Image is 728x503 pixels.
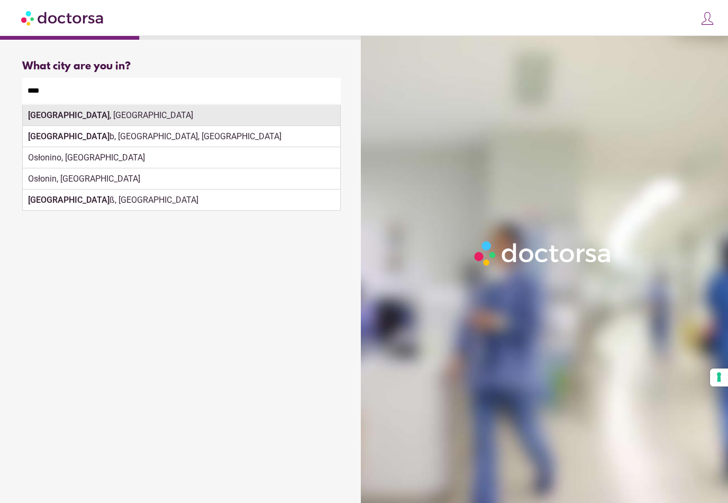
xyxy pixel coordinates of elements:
[470,237,616,270] img: Logo-Doctorsa-trans-White-partial-flat.png
[23,190,340,211] div: ß, [GEOGRAPHIC_DATA]
[710,369,728,387] button: Your consent preferences for tracking technologies
[21,6,105,30] img: Doctorsa.com
[23,168,340,190] div: Osłonin, [GEOGRAPHIC_DATA]
[700,11,715,26] img: icons8-customer-100.png
[22,104,341,127] div: Make sure the city you pick is where you need assistance.
[28,195,110,205] strong: [GEOGRAPHIC_DATA]
[22,60,341,73] div: What city are you in?
[28,131,110,141] strong: [GEOGRAPHIC_DATA]
[23,147,340,168] div: Osłonino, [GEOGRAPHIC_DATA]
[23,126,340,147] div: b, [GEOGRAPHIC_DATA], [GEOGRAPHIC_DATA]
[23,105,340,126] div: , [GEOGRAPHIC_DATA]
[28,110,110,120] strong: [GEOGRAPHIC_DATA]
